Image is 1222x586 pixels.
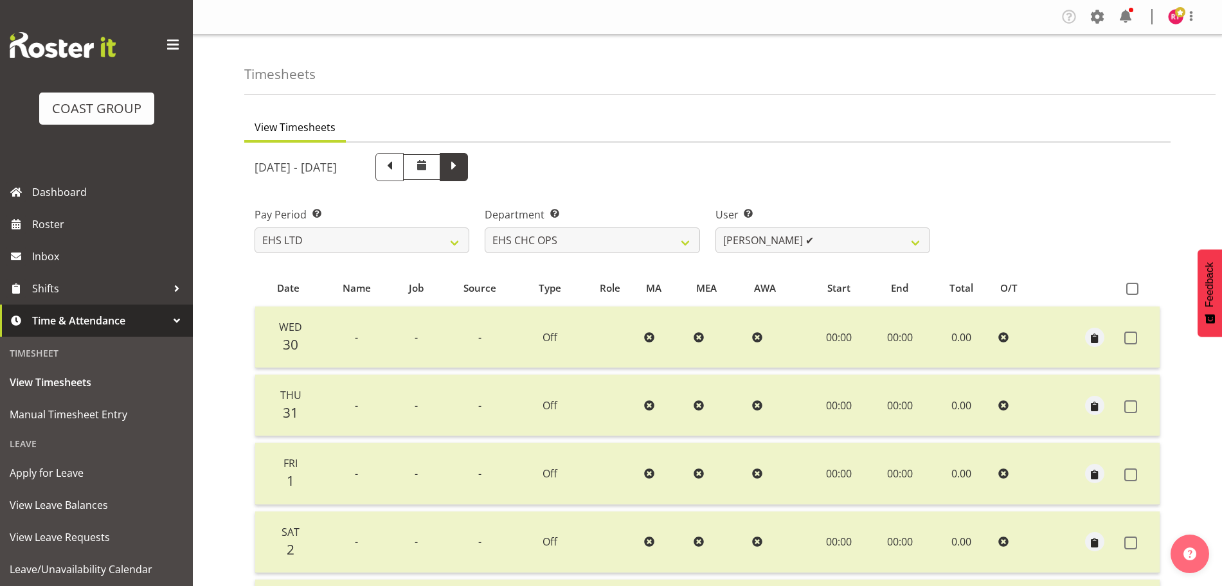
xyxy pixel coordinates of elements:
[807,375,870,436] td: 00:00
[930,306,993,368] td: 0.00
[10,405,183,424] span: Manual Timesheet Entry
[415,398,418,413] span: -
[10,528,183,547] span: View Leave Requests
[283,456,298,470] span: Fri
[478,466,481,481] span: -
[255,160,337,174] h5: [DATE] - [DATE]
[32,279,167,298] span: Shifts
[355,398,358,413] span: -
[10,32,116,58] img: Rosterit website logo
[519,375,581,436] td: Off
[415,466,418,481] span: -
[32,247,186,266] span: Inbox
[279,320,302,334] span: Wed
[32,215,186,234] span: Roster
[355,330,358,344] span: -
[355,535,358,549] span: -
[1000,281,1018,296] span: O/T
[32,311,167,330] span: Time & Attendance
[478,330,481,344] span: -
[10,560,183,579] span: Leave/Unavailability Calendar
[870,511,930,573] td: 00:00
[409,281,424,296] span: Job
[32,182,186,202] span: Dashboard
[3,366,190,398] a: View Timesheets
[1198,249,1222,337] button: Feedback - Show survey
[519,306,581,368] td: Off
[52,99,141,118] div: COAST GROUP
[930,443,993,504] td: 0.00
[3,431,190,457] div: Leave
[255,207,469,222] label: Pay Period
[827,281,850,296] span: Start
[282,525,300,539] span: Sat
[3,521,190,553] a: View Leave Requests
[415,330,418,344] span: -
[10,373,183,392] span: View Timesheets
[283,404,298,422] span: 31
[3,489,190,521] a: View Leave Balances
[807,306,870,368] td: 00:00
[280,388,301,402] span: Thu
[10,495,183,515] span: View Leave Balances
[870,375,930,436] td: 00:00
[277,281,300,296] span: Date
[519,443,581,504] td: Off
[646,281,661,296] span: MA
[696,281,717,296] span: MEA
[287,472,294,490] span: 1
[1183,547,1196,560] img: help-xxl-2.png
[600,281,620,296] span: Role
[10,463,183,483] span: Apply for Leave
[485,207,699,222] label: Department
[807,443,870,504] td: 00:00
[3,398,190,431] a: Manual Timesheet Entry
[807,511,870,573] td: 00:00
[244,67,316,82] h4: Timesheets
[3,340,190,366] div: Timesheet
[415,535,418,549] span: -
[949,281,973,296] span: Total
[287,540,294,558] span: 2
[1204,262,1216,307] span: Feedback
[930,511,993,573] td: 0.00
[870,306,930,368] td: 00:00
[3,553,190,585] a: Leave/Unavailability Calendar
[754,281,776,296] span: AWA
[1168,9,1183,24] img: reuben-thomas8009.jpg
[715,207,930,222] label: User
[3,457,190,489] a: Apply for Leave
[463,281,496,296] span: Source
[343,281,371,296] span: Name
[283,335,298,353] span: 30
[478,398,481,413] span: -
[930,375,993,436] td: 0.00
[870,443,930,504] td: 00:00
[519,511,581,573] td: Off
[355,466,358,481] span: -
[539,281,561,296] span: Type
[255,120,336,135] span: View Timesheets
[891,281,908,296] span: End
[478,535,481,549] span: -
